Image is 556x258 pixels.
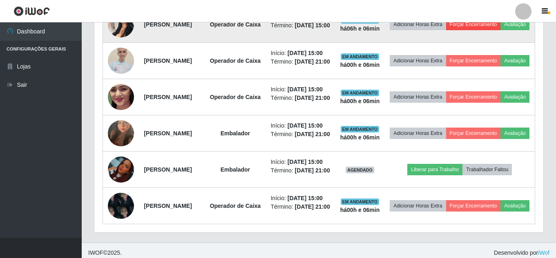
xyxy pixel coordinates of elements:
img: 1754847204273.jpeg [108,188,134,223]
span: EM ANDAMENTO [341,90,380,96]
button: Adicionar Horas Extra [390,200,446,212]
img: 1755967732582.jpeg [108,110,134,157]
strong: [PERSON_NAME] [144,130,192,137]
li: Início: [270,194,330,203]
span: © 2025 . [88,249,122,257]
time: [DATE] 21:00 [295,58,330,65]
strong: Embalador [221,166,250,173]
strong: há 00 h e 06 min [340,98,380,104]
strong: Operador de Caixa [210,57,261,64]
time: [DATE] 15:00 [288,86,323,93]
span: EM ANDAMENTO [341,53,380,60]
button: Trabalhador Faltou [462,164,512,175]
a: iWof [538,249,549,256]
button: Adicionar Horas Extra [390,128,446,139]
button: Forçar Encerramento [446,55,501,66]
button: Forçar Encerramento [446,200,501,212]
strong: há 06 h e 06 min [340,25,380,32]
button: Adicionar Horas Extra [390,55,446,66]
button: Avaliação [500,19,529,30]
button: Avaliação [500,128,529,139]
strong: Operador de Caixa [210,94,261,100]
img: 1754158372592.jpeg [108,68,134,126]
strong: Operador de Caixa [210,203,261,209]
li: Término: [270,21,330,30]
li: Término: [270,130,330,139]
img: 1756297923426.jpeg [108,7,134,42]
time: [DATE] 21:00 [295,95,330,101]
strong: [PERSON_NAME] [144,203,192,209]
li: Início: [270,85,330,94]
time: [DATE] 15:00 [288,50,323,56]
li: Início: [270,49,330,57]
strong: há 00 h e 06 min [340,134,380,141]
strong: [PERSON_NAME] [144,21,192,28]
li: Início: [270,121,330,130]
button: Adicionar Horas Extra [390,91,446,103]
img: 1672088363054.jpeg [108,43,134,78]
time: [DATE] 21:00 [295,167,330,174]
li: Início: [270,158,330,166]
button: Liberar para Trabalho [407,164,462,175]
button: Avaliação [500,55,529,66]
button: Forçar Encerramento [446,128,501,139]
li: Término: [270,203,330,211]
li: Término: [270,94,330,102]
time: [DATE] 21:00 [295,203,330,210]
button: Forçar Encerramento [446,91,501,103]
span: Desenvolvido por [494,249,549,257]
button: Forçar Encerramento [446,19,501,30]
span: EM ANDAMENTO [341,126,380,132]
img: CoreUI Logo [13,6,50,16]
time: [DATE] 15:00 [288,122,323,129]
span: IWOF [88,249,103,256]
strong: [PERSON_NAME] [144,94,192,100]
strong: [PERSON_NAME] [144,166,192,173]
button: Avaliação [500,200,529,212]
li: Término: [270,57,330,66]
time: [DATE] 15:00 [288,159,323,165]
strong: [PERSON_NAME] [144,57,192,64]
span: EM ANDAMENTO [341,198,380,205]
time: [DATE] 15:00 [295,22,330,29]
button: Adicionar Horas Extra [390,19,446,30]
time: [DATE] 21:00 [295,131,330,137]
time: [DATE] 15:00 [288,195,323,201]
strong: Operador de Caixa [210,21,261,28]
span: AGENDADO [346,167,374,173]
strong: há 00 h e 06 min [340,207,380,213]
img: 1755629158210.jpeg [108,157,134,183]
button: Avaliação [500,91,529,103]
strong: Embalador [221,130,250,137]
strong: há 00 h e 06 min [340,62,380,68]
li: Término: [270,166,330,175]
